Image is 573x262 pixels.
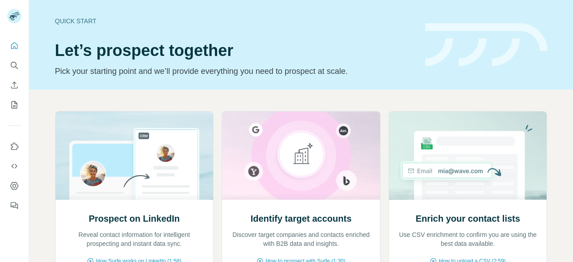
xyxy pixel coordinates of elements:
[64,230,205,248] p: Reveal contact information for intelligent prospecting and instant data sync.
[251,212,352,225] h2: Identify target accounts
[55,17,415,26] div: Quick start
[389,112,547,200] img: Enrich your contact lists
[7,158,21,174] button: Use Surfe API
[425,23,547,67] img: banner
[7,38,21,54] button: Quick start
[55,112,214,200] img: Prospect on LinkedIn
[89,212,180,225] h2: Prospect on LinkedIn
[7,138,21,155] button: Use Surfe on LinkedIn
[415,212,520,225] h2: Enrich your contact lists
[55,42,415,60] h1: Let’s prospect together
[7,178,21,194] button: Dashboard
[398,230,538,248] p: Use CSV enrichment to confirm you are using the best data available.
[222,112,381,200] img: Identify target accounts
[7,77,21,93] button: Enrich CSV
[7,97,21,113] button: My lists
[7,198,21,214] button: Feedback
[55,65,415,77] p: Pick your starting point and we’ll provide everything you need to prospect at scale.
[231,230,371,248] p: Discover target companies and contacts enriched with B2B data and insights.
[7,57,21,73] button: Search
